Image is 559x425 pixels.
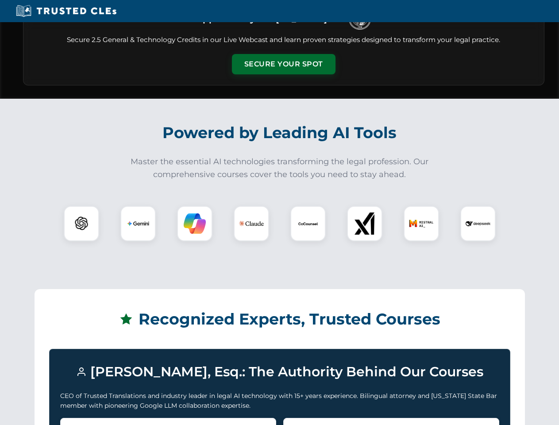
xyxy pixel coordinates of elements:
[64,206,99,241] div: ChatGPT
[125,155,435,181] p: Master the essential AI technologies transforming the legal profession. Our comprehensive courses...
[290,206,326,241] div: CoCounsel
[347,206,382,241] div: xAI
[404,206,439,241] div: Mistral AI
[127,212,149,235] img: Gemini Logo
[35,117,525,148] h2: Powered by Leading AI Tools
[60,391,499,411] p: CEO of Trusted Translations and industry leader in legal AI technology with 15+ years experience....
[177,206,212,241] div: Copilot
[354,212,376,235] img: xAI Logo
[184,212,206,235] img: Copilot Logo
[60,360,499,384] h3: [PERSON_NAME], Esq.: The Authority Behind Our Courses
[120,206,156,241] div: Gemini
[409,211,434,236] img: Mistral AI Logo
[460,206,496,241] div: DeepSeek
[232,54,335,74] button: Secure Your Spot
[297,212,319,235] img: CoCounsel Logo
[69,211,94,236] img: ChatGPT Logo
[239,211,264,236] img: Claude Logo
[234,206,269,241] div: Claude
[466,211,490,236] img: DeepSeek Logo
[13,4,119,18] img: Trusted CLEs
[34,35,533,45] p: Secure 2.5 General & Technology Credits in our Live Webcast and learn proven strategies designed ...
[49,304,510,335] h2: Recognized Experts, Trusted Courses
